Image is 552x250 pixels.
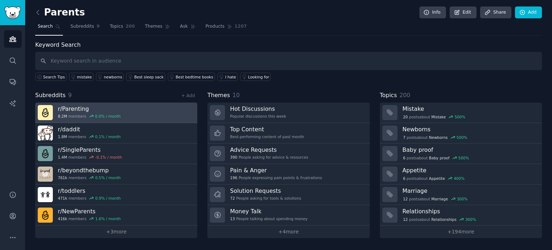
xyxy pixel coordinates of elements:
h3: r/ beyondthebump [58,167,121,174]
span: 1207 [235,23,247,30]
a: Solution Requests72People asking for tools & solutions [207,185,369,205]
span: Themes [207,91,230,100]
h3: r/ daddit [58,126,121,133]
div: Popular discussions this week [230,114,286,119]
div: 0.5 % / month [95,175,121,180]
h2: Parents [35,7,85,18]
span: 12 [403,217,408,222]
a: + Add [181,93,195,98]
a: Advice Requests390People asking for advice & resources [207,144,369,164]
div: 1.6 % / month [95,216,121,221]
h3: Pain & Anger [230,167,322,174]
label: Keyword Search [35,41,80,48]
h3: r/ Parenting [58,105,121,113]
h3: Baby proof [402,146,537,154]
div: members [58,175,121,180]
div: Best-performing content of past month [230,134,304,139]
div: People expressing pain points & frustrations [230,175,322,180]
a: Newborns7postsaboutNewborns500% [380,123,542,144]
a: Info [419,6,446,19]
div: -0.1 % / month [95,155,122,160]
a: r/toddlers471kmembers0.9% / month [35,185,197,205]
a: r/beyondthebump761kmembers0.5% / month [35,164,197,185]
div: post s about [402,196,468,202]
h3: Appetite [402,167,537,174]
span: Topics [380,91,397,100]
div: I hate [225,74,236,79]
span: Appetite [429,176,445,181]
a: Money Talk13People talking about spending money [207,205,369,226]
a: Appetite6postsaboutAppetite400% [380,164,542,185]
span: 13 [230,216,235,221]
div: newborns [104,74,122,79]
span: Ask [180,23,188,30]
span: Subreddits [70,23,94,30]
span: Baby proof [429,155,450,160]
span: 20 [403,114,408,119]
h3: Relationships [402,208,537,215]
img: Parenting [38,105,53,120]
h3: r/ SingleParents [58,146,122,154]
a: +4more [207,226,369,238]
span: 1.4M [58,155,67,160]
span: 416k [58,216,67,221]
a: Relationships12postsaboutRelationships300% [380,205,542,226]
div: post s about [402,134,468,141]
div: mistake [77,74,92,79]
h3: Hot Discussions [230,105,286,113]
button: Search Tips [35,73,66,81]
a: newborns [96,73,124,81]
a: Subreddits9 [68,21,102,36]
img: SingleParents [38,146,53,161]
div: post s about [402,175,465,182]
div: post s about [402,155,470,161]
a: Top ContentBest-performing content of past month [207,123,369,144]
a: Topics200 [107,21,137,36]
span: 196 [230,175,237,180]
h3: Marriage [402,187,537,195]
div: People asking for advice & resources [230,155,308,160]
a: r/Parenting8.2Mmembers0.0% / month [35,103,197,123]
a: Add [515,6,542,19]
a: Hot DiscussionsPopular discussions this week [207,103,369,123]
div: members [58,134,121,139]
div: People talking about spending money [230,216,307,221]
h3: Mistake [402,105,537,113]
span: Relationships [431,217,456,222]
a: mistake [69,73,93,81]
a: Ask [178,21,198,36]
span: 10 [233,92,240,99]
img: NewParents [38,208,53,223]
h3: r/ toddlers [58,187,121,195]
a: Pain & Anger196People expressing pain points & frustrations [207,164,369,185]
span: 200 [399,92,410,99]
div: 0.9 % / month [95,196,121,201]
h3: Top Content [230,126,304,133]
a: Mistake20postsaboutMistake500% [380,103,542,123]
span: 761k [58,175,67,180]
a: Baby proof6postsaboutBaby proof500% [380,144,542,164]
span: Mistake [431,114,446,119]
h3: r/ NewParents [58,208,121,215]
span: Themes [145,23,162,30]
span: 6 [403,155,405,160]
h3: Money Talk [230,208,307,215]
span: Search Tips [43,74,65,79]
a: I hate [217,73,238,81]
span: Marriage [431,196,448,201]
h3: Newborns [402,126,537,133]
div: members [58,196,121,201]
span: 471k [58,196,67,201]
div: People asking for tools & solutions [230,196,301,201]
span: 8.2M [58,114,67,119]
div: members [58,114,121,119]
h3: Advice Requests [230,146,308,154]
a: Products1207 [203,21,249,36]
img: daddit [38,126,53,141]
a: Looking for [240,73,271,81]
a: r/SingleParents1.4Mmembers-0.1% / month [35,144,197,164]
span: 12 [403,196,408,201]
div: 500 % [456,135,467,140]
span: Products [206,23,225,30]
a: +3more [35,226,197,238]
